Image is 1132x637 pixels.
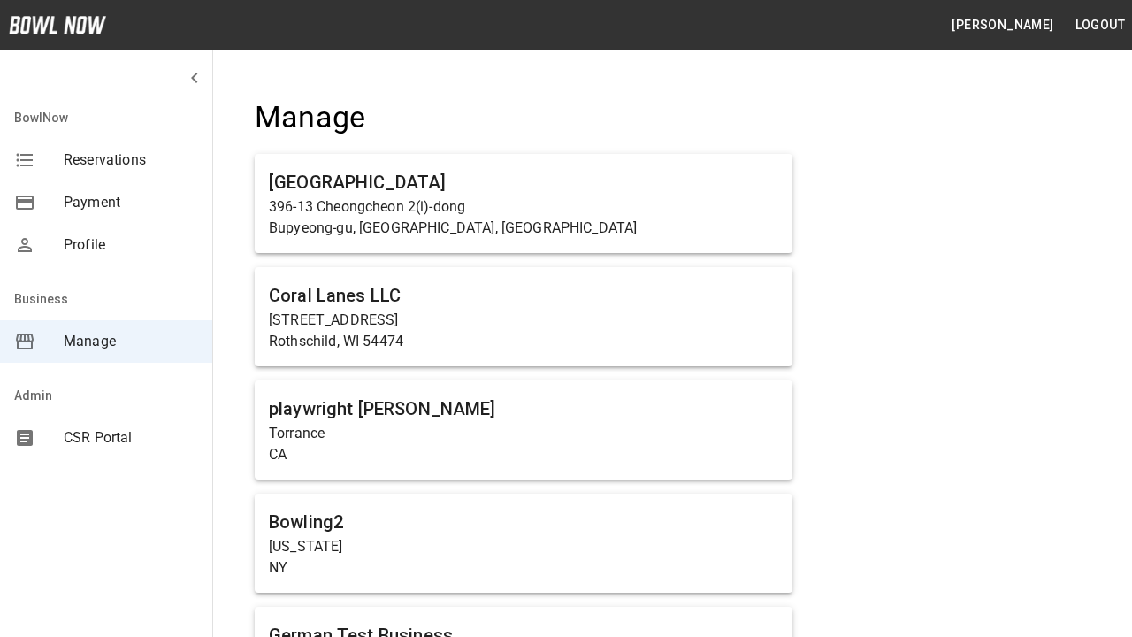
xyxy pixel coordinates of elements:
span: Payment [64,192,198,213]
h4: Manage [255,99,792,136]
h6: Coral Lanes LLC [269,281,778,310]
button: [PERSON_NAME] [945,9,1060,42]
p: Bupyeong-gu, [GEOGRAPHIC_DATA], [GEOGRAPHIC_DATA] [269,218,778,239]
h6: [GEOGRAPHIC_DATA] [269,168,778,196]
h6: playwright [PERSON_NAME] [269,395,778,423]
p: [STREET_ADDRESS] [269,310,778,331]
p: CA [269,444,778,465]
span: Profile [64,234,198,256]
h6: Bowling2 [269,508,778,536]
p: Torrance [269,423,778,444]
button: Logout [1068,9,1132,42]
span: Manage [64,331,198,352]
span: CSR Portal [64,427,198,449]
p: NY [269,557,778,579]
p: 396-13 Cheongcheon 2(i)-dong [269,196,778,218]
p: Rothschild, WI 54474 [269,331,778,352]
img: logo [9,16,106,34]
span: Reservations [64,150,198,171]
p: [US_STATE] [269,536,778,557]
